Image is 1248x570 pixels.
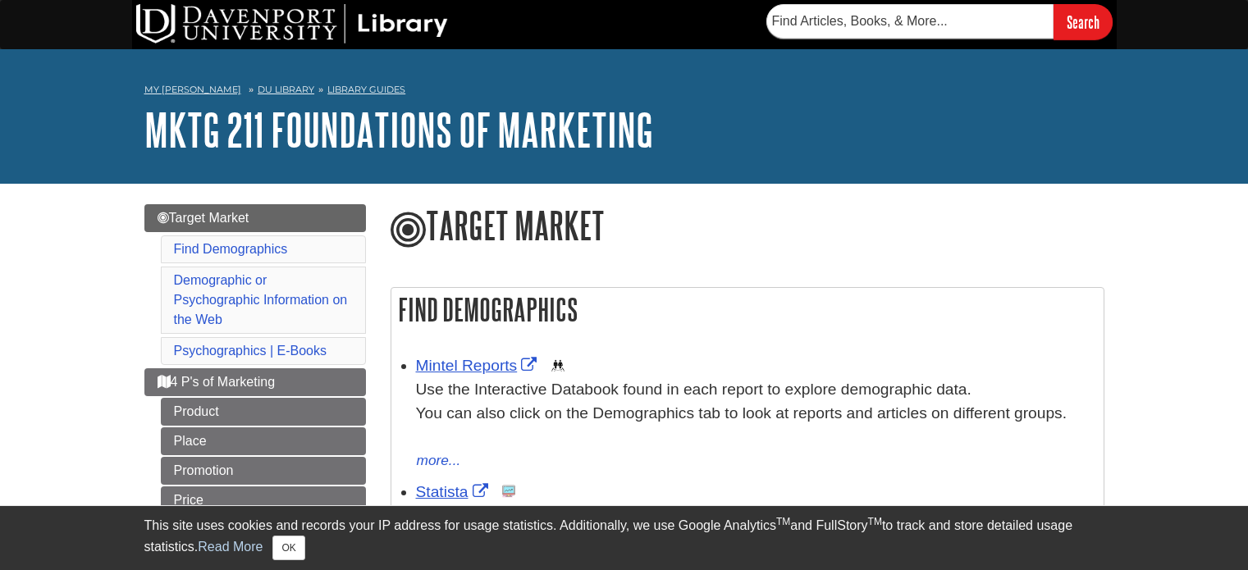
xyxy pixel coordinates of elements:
input: Find Articles, Books, & More... [766,4,1054,39]
span: 4 P's of Marketing [158,375,276,389]
a: MKTG 211 Foundations of Marketing [144,104,653,155]
h1: Target Market [391,204,1104,250]
a: DU Library [258,84,314,95]
a: Place [161,427,366,455]
img: Statistics [502,485,515,498]
a: Psychographics | E-Books [174,344,327,358]
button: Close [272,536,304,560]
input: Search [1054,4,1113,39]
a: Target Market [144,204,366,232]
form: Searches DU Library's articles, books, and more [766,4,1113,39]
a: Promotion [161,457,366,485]
a: 4 P's of Marketing [144,368,366,396]
a: Read More [198,540,263,554]
a: Link opens in new window [416,483,492,500]
button: more... [416,449,462,472]
p: Find statistics, consumer survey results, and industry studies on a variety of topics. [416,504,1095,527]
h2: Find Demographics [391,288,1104,331]
nav: breadcrumb [144,79,1104,105]
a: Price [161,486,366,514]
a: Product [161,398,366,426]
sup: TM [776,516,790,527]
span: Target Market [158,211,249,225]
sup: TM [868,516,882,527]
a: Find Demographics [174,242,288,256]
div: This site uses cookies and records your IP address for usage statistics. Additionally, we use Goo... [144,516,1104,560]
img: DU Library [136,4,448,43]
a: Demographic or Psychographic Information on the Web [174,273,348,326]
div: Use the Interactive Databook found in each report to explore demographic data. You can also click... [416,378,1095,449]
a: Library Guides [327,84,405,95]
img: Demographics [551,359,565,372]
a: Link opens in new window [416,357,542,374]
a: My [PERSON_NAME] [144,83,241,97]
